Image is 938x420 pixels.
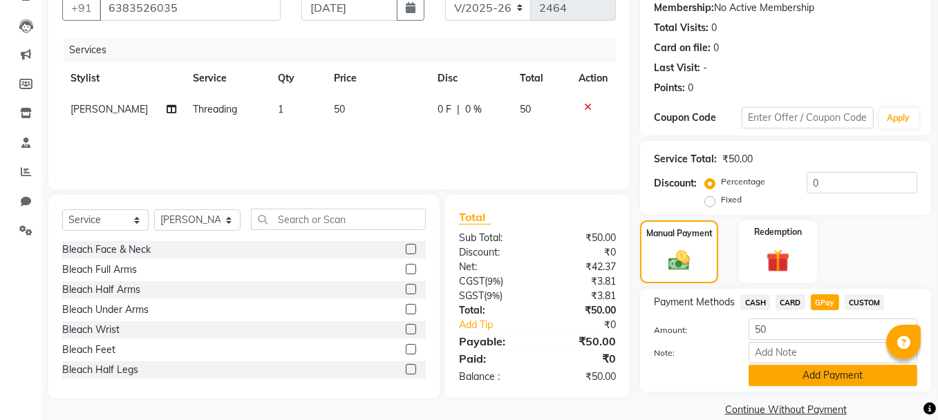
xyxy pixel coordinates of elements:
span: Threading [193,103,237,115]
div: ₹42.37 [538,260,627,274]
label: Redemption [754,226,802,238]
input: Amount [749,318,917,340]
span: 0 % [465,102,482,117]
img: _gift.svg [759,247,796,276]
label: Amount: [644,324,738,336]
div: Service Total: [654,152,717,166]
span: SGST [459,289,484,302]
th: Price [326,63,429,94]
div: Coupon Code [654,111,742,125]
div: ₹50.00 [722,152,753,166]
span: 9% [487,290,500,301]
div: ₹50.00 [538,333,627,350]
div: ₹50.00 [538,231,627,245]
div: ₹50.00 [538,303,627,318]
th: Action [570,63,616,94]
th: Stylist [62,63,185,94]
div: ₹50.00 [538,370,627,384]
th: Total [512,63,570,94]
div: Points: [654,81,685,95]
div: ₹0 [538,245,627,260]
div: - [703,61,707,75]
div: Bleach Feet [62,343,115,357]
span: 50 [520,103,531,115]
img: _cash.svg [662,248,697,274]
div: ( ) [449,274,538,289]
div: Paid: [449,350,538,367]
div: Balance : [449,370,538,384]
div: Discount: [654,176,697,191]
div: Membership: [654,1,714,15]
div: 0 [711,21,717,35]
button: Apply [879,108,919,128]
div: ₹3.81 [538,289,627,303]
label: Percentage [721,175,765,188]
div: Bleach Half Legs [62,363,138,377]
div: No Active Membership [654,1,917,15]
button: Add Payment [749,365,917,386]
span: 50 [334,103,345,115]
div: ₹3.81 [538,274,627,289]
div: ₹0 [538,350,627,367]
div: Bleach Wrist [62,323,120,337]
div: Bleach Under Arms [62,303,149,317]
div: Total: [449,303,538,318]
a: Add Tip [449,318,552,332]
th: Disc [429,63,512,94]
span: Total [459,210,491,225]
div: Card on file: [654,41,711,55]
label: Fixed [721,193,742,206]
div: Services [64,37,626,63]
span: CGST [459,275,485,287]
a: Continue Without Payment [643,403,928,417]
span: [PERSON_NAME] [71,103,148,115]
th: Qty [270,63,326,94]
div: Discount: [449,245,538,260]
div: Bleach Half Arms [62,283,140,297]
div: Last Visit: [654,61,700,75]
th: Service [185,63,270,94]
input: Search or Scan [251,209,426,230]
div: ₹0 [552,318,626,332]
div: Net: [449,260,538,274]
span: CASH [740,294,770,310]
span: | [457,102,460,117]
div: Sub Total: [449,231,538,245]
div: ( ) [449,289,538,303]
div: Bleach Full Arms [62,262,137,277]
div: Bleach Face & Neck [62,242,151,257]
input: Add Note [749,342,917,363]
span: CUSTOM [845,294,885,310]
input: Enter Offer / Coupon Code [742,107,873,128]
span: 9% [487,276,500,287]
span: GPay [811,294,839,310]
span: Payment Methods [654,295,735,309]
div: 0 [713,41,719,55]
div: Payable: [449,333,538,350]
div: Total Visits: [654,21,709,35]
div: 0 [688,81,693,95]
span: 0 F [438,102,451,117]
span: 1 [278,103,283,115]
label: Note: [644,347,738,359]
span: CARD [776,294,805,310]
label: Manual Payment [646,227,713,240]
